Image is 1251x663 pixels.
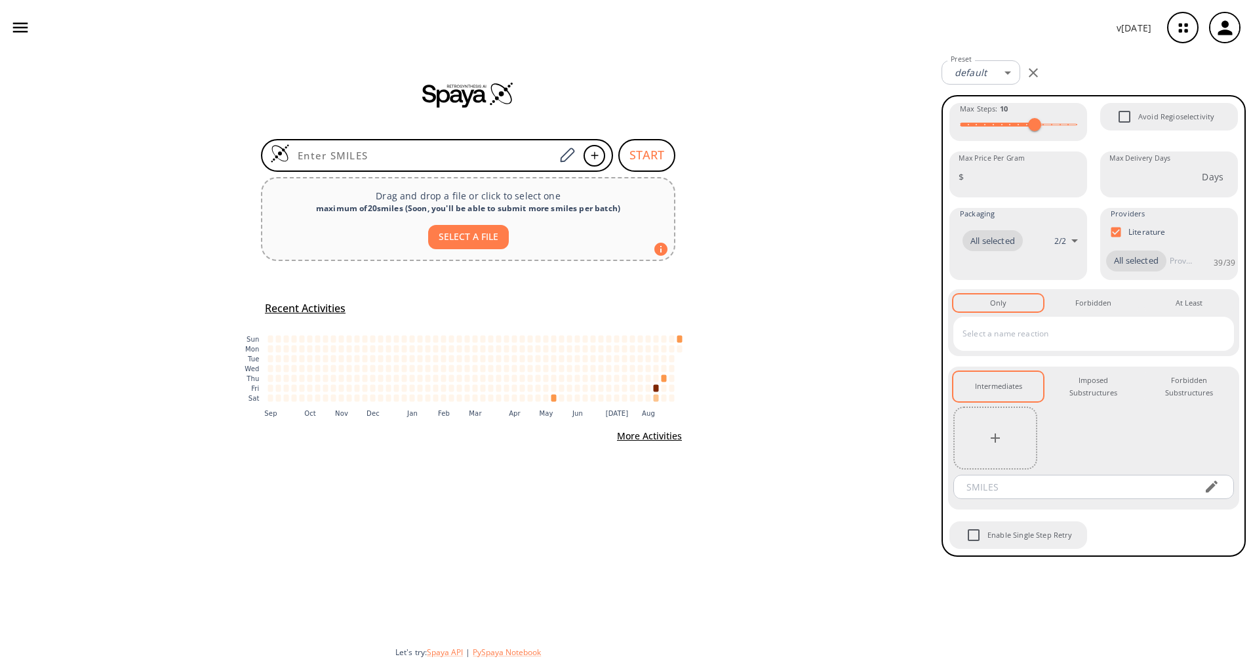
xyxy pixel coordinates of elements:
div: Imposed Substructures [1059,374,1128,399]
span: Enable Single Step Retry [987,529,1073,541]
text: Mon [245,346,260,353]
text: Thu [246,375,259,382]
span: Packaging [960,208,995,220]
span: Avoid Regioselectivity [1111,103,1138,131]
strong: 10 [1000,104,1008,113]
button: SELECT A FILE [428,225,509,249]
img: Logo Spaya [270,144,290,163]
p: 2 / 2 [1054,235,1066,247]
span: Max Steps : [960,103,1008,115]
button: Only [953,294,1043,311]
text: Tue [247,355,260,363]
p: Literature [1128,226,1166,237]
label: Preset [951,54,972,64]
div: When Single Step Retry is enabled, if no route is found during retrosynthesis, a retry is trigger... [948,520,1088,550]
g: cell [268,335,683,401]
div: Only [990,297,1006,309]
button: Recent Activities [260,298,351,319]
button: More Activities [612,424,687,449]
text: Jun [572,409,583,416]
text: May [539,409,553,416]
span: | [463,647,473,658]
span: Providers [1111,208,1145,220]
text: Aug [642,409,655,416]
span: All selected [963,235,1023,248]
input: Provider name [1166,251,1195,271]
button: Imposed Substructures [1048,372,1138,401]
text: Feb [438,409,450,416]
label: Max Price Per Gram [959,153,1025,163]
button: Spaya API [427,647,463,658]
input: Select a name reaction [959,323,1208,344]
text: Wed [245,365,259,372]
button: Forbidden Substructures [1144,372,1234,401]
img: Spaya logo [422,81,514,108]
input: Enter SMILES [290,149,555,162]
span: All selected [1106,254,1166,268]
text: Oct [304,409,316,416]
text: Sat [248,395,260,402]
input: SMILES [957,475,1193,499]
p: 39 / 39 [1214,257,1235,268]
h5: Recent Activities [265,302,346,315]
text: Nov [335,409,348,416]
button: Forbidden [1048,294,1138,311]
span: Enable Single Step Retry [960,521,987,549]
g: x-axis tick label [264,409,655,416]
p: Drag and drop a file or click to select one [273,189,664,203]
p: v [DATE] [1117,21,1151,35]
div: Let's try: [395,647,931,658]
text: Jan [407,409,418,416]
em: default [955,66,987,79]
text: Mar [469,409,482,416]
span: Avoid Regioselectivity [1138,111,1214,123]
div: Intermediates [975,380,1022,392]
div: maximum of 20 smiles ( Soon, you'll be able to submit more smiles per batch ) [273,203,664,214]
text: Apr [509,409,521,416]
text: Fri [251,385,259,392]
text: Sep [264,409,277,416]
p: $ [959,170,964,184]
button: START [618,139,675,172]
button: At Least [1144,294,1234,311]
div: Forbidden Substructures [1155,374,1223,399]
button: PySpaya Notebook [473,647,541,658]
text: [DATE] [606,409,629,416]
text: Sun [247,336,259,343]
button: Intermediates [953,372,1043,401]
text: Dec [367,409,380,416]
div: Forbidden [1075,297,1111,309]
div: At Least [1176,297,1202,309]
label: Max Delivery Days [1109,153,1170,163]
g: y-axis tick label [245,336,259,402]
p: Days [1202,170,1223,184]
